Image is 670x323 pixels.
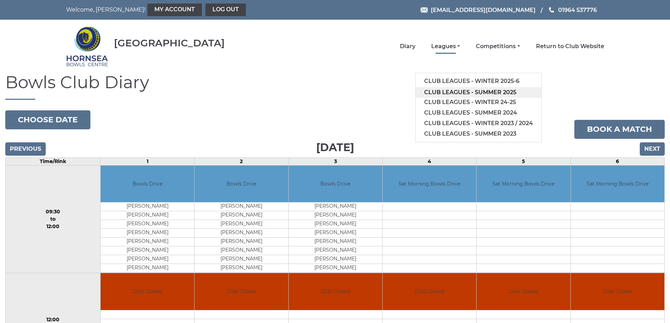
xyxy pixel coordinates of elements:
[6,157,101,165] td: Time/Rink
[194,220,288,229] td: [PERSON_NAME]
[101,220,194,229] td: [PERSON_NAME]
[147,4,202,16] a: My Account
[101,202,194,211] td: [PERSON_NAME]
[194,166,288,202] td: Bowls Drive
[421,7,428,13] img: Email
[571,273,664,310] td: Club Closed
[5,110,90,129] button: Choose date
[421,6,536,14] a: Email [EMAIL_ADDRESS][DOMAIN_NAME]
[205,4,246,16] a: Log out
[570,157,664,165] td: 6
[476,43,520,50] a: Competitions
[114,38,225,49] div: [GEOGRAPHIC_DATA]
[101,238,194,246] td: [PERSON_NAME]
[101,229,194,238] td: [PERSON_NAME]
[194,229,288,238] td: [PERSON_NAME]
[416,118,541,129] a: Club leagues - Winter 2023 / 2024
[548,6,597,14] a: Phone us 01964 537776
[289,246,382,255] td: [PERSON_NAME]
[383,166,476,202] td: Sat Morning Bowls Drive
[477,157,570,165] td: 5
[289,255,382,264] td: [PERSON_NAME]
[101,211,194,220] td: [PERSON_NAME]
[416,76,541,86] a: Club leagues - Winter 2025-6
[101,264,194,273] td: [PERSON_NAME]
[382,157,476,165] td: 4
[194,246,288,255] td: [PERSON_NAME]
[101,166,194,202] td: Bowls Drive
[289,273,382,310] td: Club Closed
[289,166,382,202] td: Bowls Drive
[100,157,194,165] td: 1
[101,246,194,255] td: [PERSON_NAME]
[194,238,288,246] td: [PERSON_NAME]
[416,97,541,108] a: Club leagues - Winter 24-25
[194,273,288,310] td: Club Closed
[5,73,665,100] h1: Bowls Club Diary
[416,87,541,98] a: Club leagues - Summer 2025
[101,255,194,264] td: [PERSON_NAME]
[289,229,382,238] td: [PERSON_NAME]
[383,273,476,310] td: Club Closed
[574,120,665,139] a: Book a match
[558,6,597,13] span: 01964 537776
[289,238,382,246] td: [PERSON_NAME]
[416,108,541,118] a: Club leagues - Summer 2024
[101,273,194,310] td: Club Closed
[416,129,541,139] a: Club leagues - Summer 2023
[477,166,570,202] td: Sat Morning Bowls Drive
[194,255,288,264] td: [PERSON_NAME]
[289,264,382,273] td: [PERSON_NAME]
[288,157,382,165] td: 3
[289,211,382,220] td: [PERSON_NAME]
[415,73,542,142] ul: Leagues
[536,43,604,50] a: Return to Club Website
[400,43,415,50] a: Diary
[194,211,288,220] td: [PERSON_NAME]
[289,220,382,229] td: [PERSON_NAME]
[66,22,108,71] img: Hornsea Bowls Centre
[194,202,288,211] td: [PERSON_NAME]
[5,142,46,156] input: Previous
[194,264,288,273] td: [PERSON_NAME]
[549,7,554,13] img: Phone us
[431,6,536,13] span: [EMAIL_ADDRESS][DOMAIN_NAME]
[66,4,284,16] nav: Welcome, [PERSON_NAME]!
[640,142,665,156] input: Next
[194,157,288,165] td: 2
[571,166,664,202] td: Sat Morning Bowls Drive
[6,165,101,273] td: 09:30 to 12:00
[289,202,382,211] td: [PERSON_NAME]
[477,273,570,310] td: Club Closed
[431,43,460,50] a: Leagues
